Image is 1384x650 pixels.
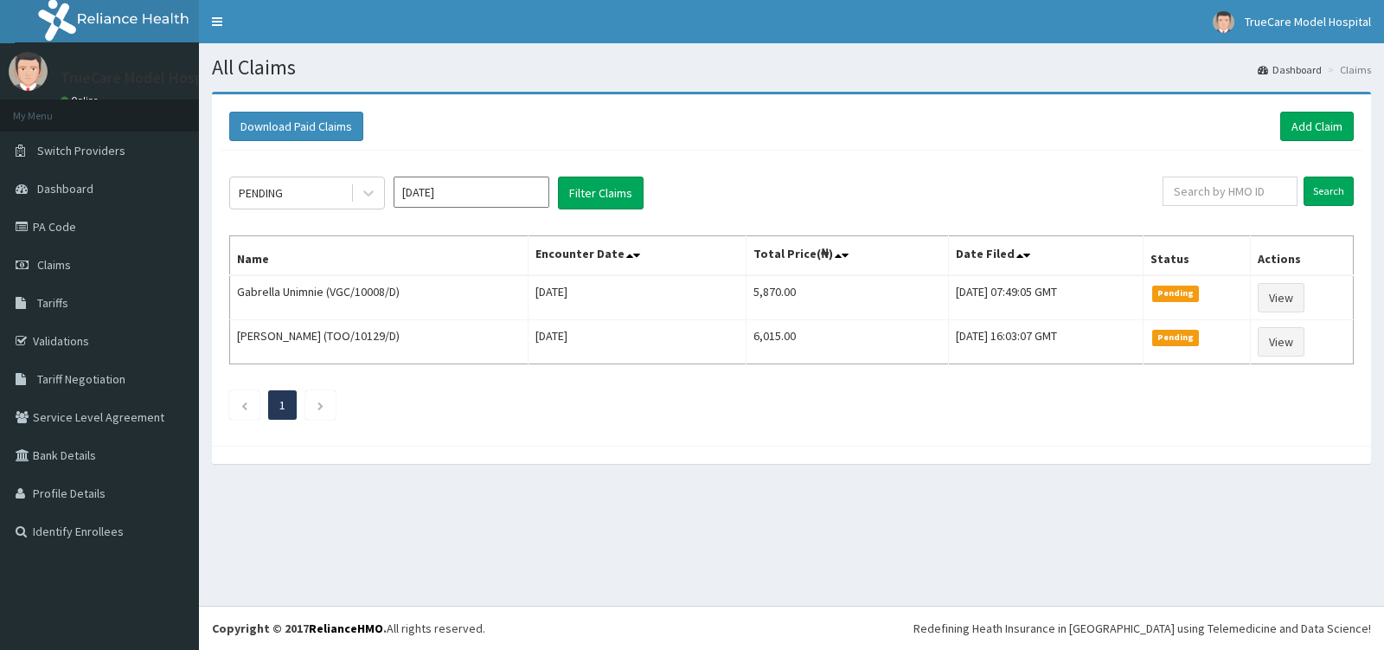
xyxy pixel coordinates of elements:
div: PENDING [239,184,283,202]
td: [DATE] 16:03:07 GMT [948,320,1143,364]
td: 6,015.00 [746,320,948,364]
td: [DATE] [528,320,746,364]
span: Pending [1152,286,1200,301]
td: [PERSON_NAME] (TOO/10129/D) [230,320,529,364]
strong: Copyright © 2017 . [212,621,387,636]
th: Date Filed [948,236,1143,276]
td: Gabrella Unimnie (VGC/10008/D) [230,275,529,320]
a: Page 1 is your current page [279,397,285,413]
span: Dashboard [37,181,93,196]
a: Next page [317,397,324,413]
a: Dashboard [1258,62,1322,77]
footer: All rights reserved. [199,606,1384,650]
td: 5,870.00 [746,275,948,320]
td: [DATE] [528,275,746,320]
span: Tariff Negotiation [37,371,125,387]
a: Previous page [240,397,248,413]
button: Filter Claims [558,177,644,209]
a: View [1258,283,1304,312]
img: User Image [9,52,48,91]
h1: All Claims [212,56,1371,79]
a: RelianceHMO [309,621,383,636]
button: Download Paid Claims [229,112,363,141]
th: Actions [1250,236,1353,276]
th: Status [1143,236,1250,276]
span: TrueCare Model Hospital [1245,14,1371,29]
input: Select Month and Year [394,177,549,208]
span: Tariffs [37,295,68,311]
a: Add Claim [1280,112,1354,141]
td: [DATE] 07:49:05 GMT [948,275,1143,320]
th: Encounter Date [528,236,746,276]
a: View [1258,327,1304,357]
input: Search by HMO ID [1163,177,1298,206]
span: Pending [1152,330,1200,345]
p: TrueCare Model Hospital [61,70,226,86]
div: Redefining Heath Insurance in [GEOGRAPHIC_DATA] using Telemedicine and Data Science! [913,620,1371,637]
a: Online [61,94,102,106]
span: Claims [37,257,71,273]
li: Claims [1323,62,1371,77]
span: Switch Providers [37,143,125,158]
img: User Image [1213,11,1234,33]
th: Total Price(₦) [746,236,948,276]
th: Name [230,236,529,276]
input: Search [1304,177,1354,206]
